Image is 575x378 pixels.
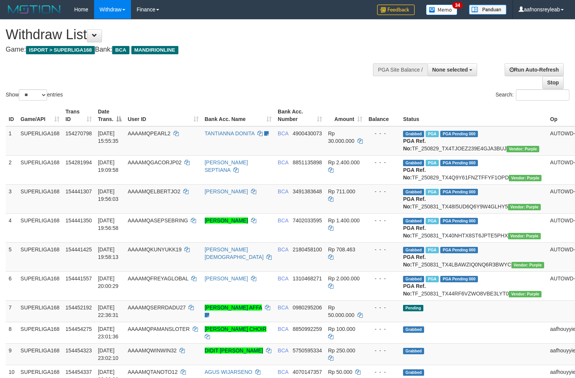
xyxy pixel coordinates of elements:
div: - - - [368,130,397,137]
td: 7 [6,300,18,322]
td: 9 [6,343,18,365]
span: 154454337 [65,369,92,375]
span: Copy 8851135898 to clipboard [293,159,322,165]
td: SUPERLIGA168 [18,322,63,343]
span: Pending [403,305,423,311]
span: BCA [278,369,288,375]
span: Rp 711.000 [328,188,355,194]
span: Copy 5750595334 to clipboard [293,347,322,354]
span: [DATE] 20:00:29 [98,275,119,289]
div: - - - [368,325,397,333]
div: - - - [368,217,397,224]
span: AAAAMQELBERTJO2 [128,188,180,194]
span: AAAAMQSERRDADU27 [128,305,186,311]
th: Bank Acc. Number: activate to sort column ascending [275,105,325,126]
select: Showentries [19,89,47,101]
span: BCA [278,305,288,311]
span: Grabbed [403,326,424,333]
span: Marked by aafmaleo [426,131,439,137]
span: 154454275 [65,326,92,332]
span: Rp 2.000.000 [328,275,360,282]
a: [PERSON_NAME] [205,275,248,282]
span: Vendor URL: https://trx4.1velocity.biz [509,291,542,297]
td: TF_250831_TX48I5UD6Q6Y9W4GLHY5 [400,184,547,213]
span: 154441307 [65,188,92,194]
td: 4 [6,213,18,242]
th: Trans ID: activate to sort column ascending [62,105,95,126]
a: Stop [542,76,564,89]
span: Copy 7402033595 to clipboard [293,217,322,223]
span: PGA Pending [440,160,478,166]
span: Rp 708.463 [328,246,355,253]
span: 154441557 [65,275,92,282]
td: SUPERLIGA168 [18,271,63,300]
img: panduan.png [469,5,507,15]
span: BCA [278,159,288,165]
td: SUPERLIGA168 [18,184,63,213]
span: Copy 3491383648 to clipboard [293,188,322,194]
span: Vendor URL: https://trx4.1velocity.biz [507,146,539,152]
img: Button%20Memo.svg [426,5,458,15]
td: SUPERLIGA168 [18,126,63,156]
span: BCA [278,275,288,282]
a: [PERSON_NAME] AFFA [205,305,262,311]
td: SUPERLIGA168 [18,213,63,242]
span: Copy 4900430073 to clipboard [293,130,322,136]
a: AGUS WIJARSENO [205,369,253,375]
div: - - - [368,159,397,166]
span: AAAAMQTANOTO12 [128,369,178,375]
span: 154441425 [65,246,92,253]
span: 154281994 [65,159,92,165]
td: 6 [6,271,18,300]
span: Copy 4070147357 to clipboard [293,369,322,375]
span: AAAAMQGACORJP02 [128,159,181,165]
span: PGA Pending [440,247,478,253]
span: Vendor URL: https://trx4.1velocity.biz [511,262,544,268]
div: PGA Site Balance / [373,63,427,76]
th: User ID: activate to sort column ascending [125,105,201,126]
span: Vendor URL: https://trx4.1velocity.biz [508,233,541,239]
h1: Withdraw List [6,27,376,42]
b: PGA Ref. No: [403,254,426,268]
span: MANDIRIONLINE [131,46,178,54]
span: Marked by aafsoycanthlai [426,218,439,224]
a: [PERSON_NAME] [205,217,248,223]
div: - - - [368,304,397,311]
a: DIDIT [PERSON_NAME] [205,347,263,354]
span: 154454323 [65,347,92,354]
b: PGA Ref. No: [403,196,426,210]
span: [DATE] 19:09:58 [98,159,119,173]
input: Search: [516,89,569,101]
th: Bank Acc. Name: activate to sort column ascending [202,105,275,126]
span: Vendor URL: https://trx4.1velocity.biz [509,175,542,181]
a: Run Auto-Refresh [505,63,564,76]
span: AAAAMQKUNYUKK19 [128,246,181,253]
span: 154270798 [65,130,92,136]
div: - - - [368,368,397,376]
span: Rp 2.400.000 [328,159,360,165]
span: Grabbed [403,189,424,195]
span: Grabbed [403,247,424,253]
span: Grabbed [403,131,424,137]
span: [DATE] 19:56:03 [98,188,119,202]
span: Grabbed [403,369,424,376]
span: PGA Pending [440,218,478,224]
td: TF_250831_TX4LBAWZIQ0NQ6R3BWYC [400,242,547,271]
span: Marked by aafsoycanthlai [426,247,439,253]
span: PGA Pending [440,276,478,282]
a: TANTIANNA DONITA [205,130,255,136]
span: [DATE] 19:56:58 [98,217,119,231]
span: Copy 0980295206 to clipboard [293,305,322,311]
img: MOTION_logo.png [6,4,63,15]
span: BCA [278,130,288,136]
span: [DATE] 23:02:10 [98,347,119,361]
label: Search: [496,89,569,101]
span: PGA Pending [440,189,478,195]
span: [DATE] 19:58:13 [98,246,119,260]
b: PGA Ref. No: [403,225,426,239]
span: BCA [278,217,288,223]
h4: Game: Bank: [6,46,376,54]
span: Rp 250.000 [328,347,355,354]
div: - - - [368,347,397,354]
span: AAAAMQWINWIN32 [128,347,176,354]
